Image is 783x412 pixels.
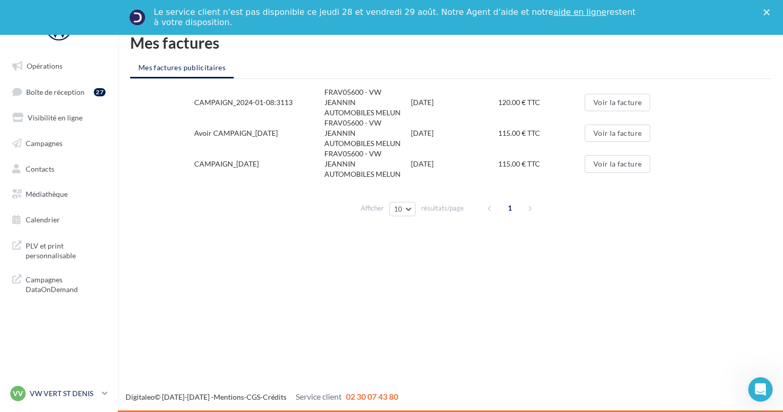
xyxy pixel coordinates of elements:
span: Calendrier [26,215,60,224]
a: CGS [246,393,260,401]
span: Visibilité en ligne [28,113,83,122]
p: VW VERT ST DENIS [30,388,98,399]
span: 10 [394,205,403,213]
img: Profile image for Service-Client [129,9,146,26]
div: Fermer [764,9,774,15]
span: Médiathèque [26,190,68,198]
a: PLV et print personnalisable [6,235,112,265]
span: Campagnes [26,139,63,148]
button: 10 [389,202,416,216]
span: 02 30 07 43 80 [346,392,398,401]
span: Boîte de réception [26,87,85,96]
div: 115.00 € TTC [498,159,585,169]
a: Campagnes [6,133,112,154]
div: [DATE] [411,97,498,108]
a: Contacts [6,158,112,180]
div: CAMPAIGN_[DATE] [194,159,324,169]
div: 27 [94,88,106,96]
div: FRAV05600 - VW JEANNIN AUTOMOBILES MELUN [324,118,411,149]
span: Contacts [26,164,54,173]
span: Campagnes DataOnDemand [26,273,106,295]
span: © [DATE]-[DATE] - - - [126,393,398,401]
a: Crédits [263,393,286,401]
span: PLV et print personnalisable [26,239,106,261]
a: Boîte de réception27 [6,81,112,103]
h1: Mes factures [130,35,771,50]
a: Calendrier [6,209,112,231]
iframe: Intercom live chat [748,377,773,402]
span: 1 [502,200,518,216]
button: Voir la facture [585,125,650,142]
div: 120.00 € TTC [498,97,585,108]
span: Service client [296,392,342,401]
div: FRAV05600 - VW JEANNIN AUTOMOBILES MELUN [324,87,411,118]
a: Opérations [6,55,112,77]
div: FRAV05600 - VW JEANNIN AUTOMOBILES MELUN [324,149,411,179]
span: VV [13,388,23,399]
a: Digitaleo [126,393,155,401]
span: Afficher [361,203,384,213]
div: [DATE] [411,159,498,169]
a: Campagnes DataOnDemand [6,269,112,299]
div: [DATE] [411,128,498,138]
a: Mentions [214,393,244,401]
a: Visibilité en ligne [6,107,112,129]
a: Médiathèque [6,183,112,205]
span: résultats/page [421,203,464,213]
div: Avoir CAMPAIGN_[DATE] [194,128,324,138]
button: Voir la facture [585,94,650,111]
div: 115.00 € TTC [498,128,585,138]
button: Voir la facture [585,155,650,173]
div: CAMPAIGN_2024-01-08:3113 [194,97,324,108]
a: VV VW VERT ST DENIS [8,384,110,403]
div: Le service client n'est pas disponible ce jeudi 28 et vendredi 29 août. Notre Agent d'aide et not... [154,7,637,28]
span: Opérations [27,61,63,70]
a: aide en ligne [553,7,606,17]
